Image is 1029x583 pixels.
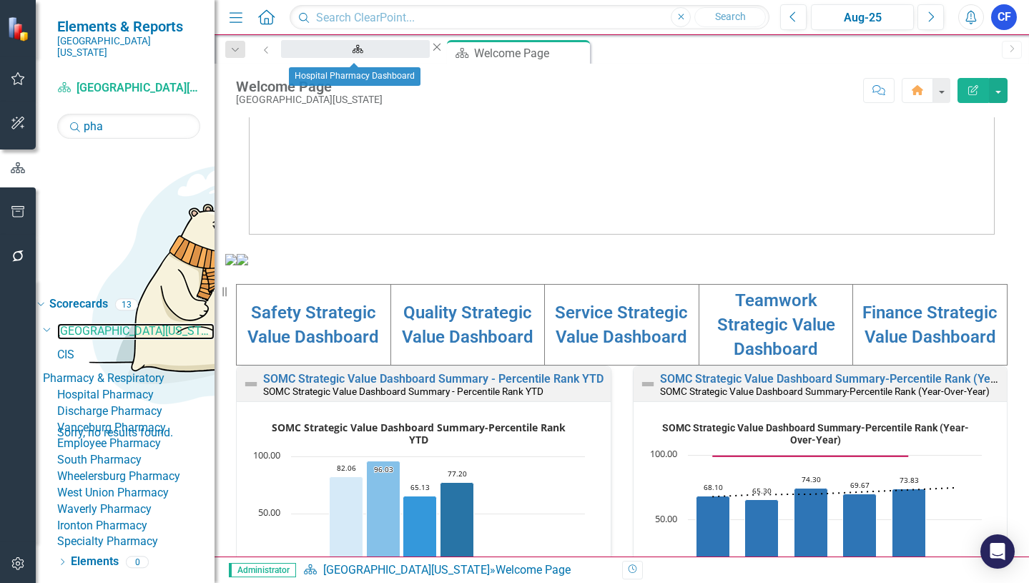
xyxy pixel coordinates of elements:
[440,482,474,571] path: FY2026, 77.2. Teamwork.
[403,496,437,571] path: FY2026, 65.13. Service.
[236,79,383,94] div: Welcome Page
[752,486,772,496] text: 65.30
[694,7,766,27] button: Search
[323,563,490,577] a: [GEOGRAPHIC_DATA][US_STATE]
[263,372,604,386] a: SOMC Strategic Value Dashboard Summary - Percentile Rank YTD
[57,518,215,534] a: Ironton Pharmacy
[717,290,835,360] a: Teamwork Strategic Value Dashboard
[249,99,995,235] img: download%20somc%20logo%20v2.png
[704,482,723,492] text: 68.10
[303,562,611,579] div: »
[57,35,200,59] small: [GEOGRAPHIC_DATA][US_STATE]
[639,376,656,393] img: Not Defined
[655,512,677,525] text: 50.00
[402,303,533,347] a: Quality Strategic Value Dashboard
[289,67,420,86] div: Hospital Pharmacy Dashboard
[330,476,363,571] g: Safety, bar series 1 of 6 with 1 bar.
[229,563,296,577] span: Administrator
[802,474,821,484] text: 74.30
[43,371,215,387] a: Pharmacy & Respiratory
[57,139,486,425] img: No results found
[57,387,215,403] a: Hospital Pharmacy
[980,534,1015,569] div: Open Intercom Messenger
[811,4,914,30] button: Aug-25
[337,463,356,473] text: 82.06
[272,421,566,446] text: SOMC Strategic Value Dashboard Summary-Percentile Rank YTD
[263,386,543,397] small: SOMC Strategic Value Dashboard Summary - Percentile Rank YTD
[57,420,215,436] a: Vanceburg Pharmacy
[57,403,215,420] a: Discharge Pharmacy
[862,303,998,347] a: Finance Strategic Value Dashboard
[115,298,138,310] div: 13
[57,18,200,35] span: Elements & Reports
[57,114,200,139] input: Search Below...
[660,386,990,397] small: SOMC Strategic Value Dashboard Summary-Percentile Rank (Year-Over-Year)
[57,534,215,550] a: Specialty Pharmacy
[374,464,393,474] text: 96.03
[294,54,417,72] div: Hospital Pharmacy Dashboard
[57,323,215,340] a: [GEOGRAPHIC_DATA][US_STATE]
[6,15,34,42] img: ClearPoint Strategy
[900,475,919,485] text: 73.83
[71,554,119,570] a: Elements
[237,254,248,265] img: download%20somc%20strategic%20values%20v2.png
[816,9,909,26] div: Aug-25
[367,461,400,571] path: FY2026, 96.03. Quality.
[403,496,437,571] g: Service, bar series 3 of 6 with 1 bar.
[991,4,1017,30] button: CF
[57,347,215,363] a: CIS
[650,447,677,460] text: 100.00
[57,436,215,452] a: Employee Pharmacy
[57,80,200,97] a: [GEOGRAPHIC_DATA][US_STATE]
[715,11,746,22] span: Search
[290,5,769,30] input: Search ClearPoint...
[850,480,870,490] text: 69.67
[661,422,968,446] text: SOMC Strategic Value Dashboard Summary-Percentile Rank (Year- Over-Year)
[236,94,383,105] div: [GEOGRAPHIC_DATA][US_STATE]
[57,452,215,469] a: South Pharmacy
[367,461,400,571] g: Quality, bar series 2 of 6 with 1 bar.
[57,469,215,485] a: Wheelersburg Pharmacy
[440,482,474,571] g: Teamwork, bar series 4 of 6 with 1 bar.
[247,303,379,347] a: Safety Strategic Value Dashboard
[258,506,280,519] text: 50.00
[253,449,280,461] text: 100.00
[242,376,260,393] img: Not Defined
[330,476,363,571] path: FY2026, 82.06. Safety.
[448,469,467,479] text: 77.20
[474,44,586,62] div: Welcome Page
[410,482,430,492] text: 65.13
[555,303,688,347] a: Service Strategic Value Dashboard
[496,563,571,577] div: Welcome Page
[126,556,149,568] div: 0
[57,485,215,501] a: West Union Pharmacy
[57,501,215,518] a: Waverly Pharmacy
[49,296,108,313] a: Scorecards
[709,454,911,459] g: Goal, series 2 of 3. Line with 6 data points.
[281,40,430,58] a: Hospital Pharmacy Dashboard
